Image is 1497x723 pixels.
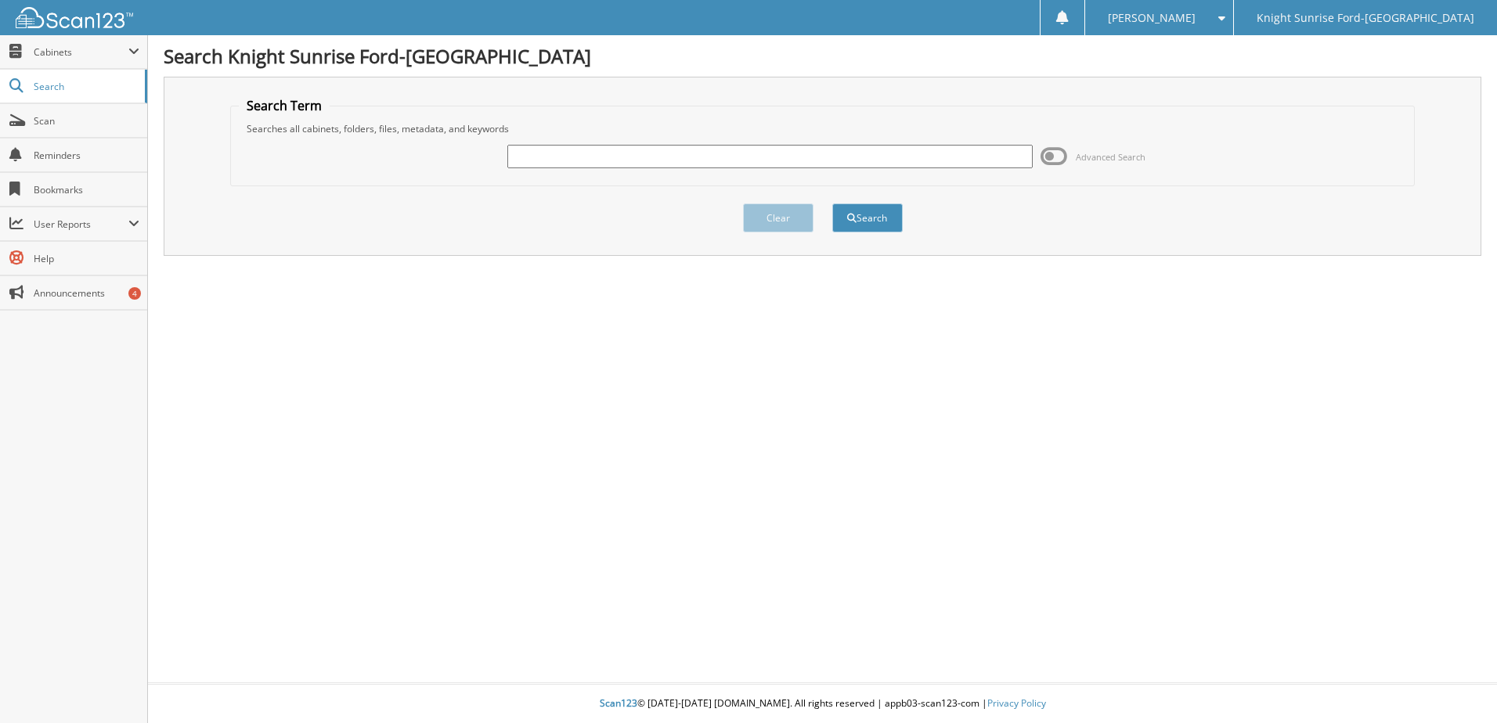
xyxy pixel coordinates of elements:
[34,80,137,93] span: Search
[164,43,1481,69] h1: Search Knight Sunrise Ford-[GEOGRAPHIC_DATA]
[34,149,139,162] span: Reminders
[1108,13,1196,23] span: [PERSON_NAME]
[34,252,139,265] span: Help
[832,203,903,232] button: Search
[34,114,139,128] span: Scan
[987,696,1046,710] a: Privacy Policy
[34,45,128,59] span: Cabinets
[128,287,141,300] div: 4
[34,286,139,300] span: Announcements
[1076,151,1145,163] span: Advanced Search
[1257,13,1474,23] span: Knight Sunrise Ford-[GEOGRAPHIC_DATA]
[34,218,128,231] span: User Reports
[239,97,330,114] legend: Search Term
[743,203,813,232] button: Clear
[600,696,637,710] span: Scan123
[148,685,1497,723] div: © [DATE]-[DATE] [DOMAIN_NAME]. All rights reserved | appb03-scan123-com |
[16,7,133,28] img: scan123-logo-white.svg
[34,183,139,196] span: Bookmarks
[239,122,1406,135] div: Searches all cabinets, folders, files, metadata, and keywords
